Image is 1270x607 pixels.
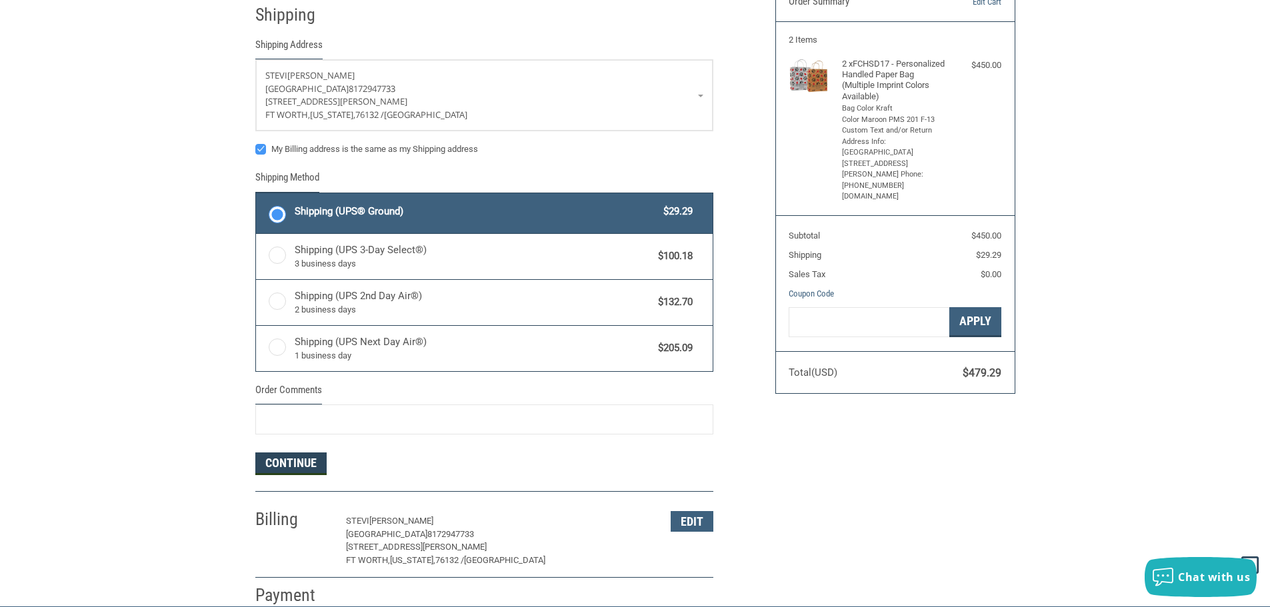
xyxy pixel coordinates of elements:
[295,289,652,316] span: Shipping (UPS 2nd Day Air®)
[355,109,384,121] span: 76132 /
[427,529,474,539] span: 8172947733
[789,366,837,378] span: Total (USD)
[265,109,310,121] span: Ft Worth,
[255,170,319,192] legend: Shipping Method
[949,307,1001,337] button: Apply
[1178,570,1250,584] span: Chat with us
[789,231,820,241] span: Subtotal
[971,231,1001,241] span: $450.00
[295,334,652,362] span: Shipping (UPS Next Day Air®)
[948,59,1001,72] div: $450.00
[346,542,487,552] span: [STREET_ADDRESS][PERSON_NAME]
[346,529,427,539] span: [GEOGRAPHIC_DATA]
[842,103,945,115] li: Bag Color Kraft
[295,243,652,271] span: Shipping (UPS 3-Day Select®)
[842,59,945,102] h4: 2 x FCHSD17 - Personalized Handled Paper Bag (Multiple Imprint Colors Available)
[464,555,545,565] span: [GEOGRAPHIC_DATA]
[789,250,821,260] span: Shipping
[287,69,355,81] span: [PERSON_NAME]
[255,144,713,155] label: My Billing address is the same as my Shipping address
[295,257,652,271] span: 3 business days
[265,95,407,107] span: [STREET_ADDRESS][PERSON_NAME]
[789,289,834,299] a: Coupon Code
[976,250,1001,260] span: $29.29
[295,204,657,219] span: Shipping (UPS® Ground)
[789,307,949,337] input: Gift Certificate or Coupon Code
[346,555,390,565] span: Ft Worth,
[435,555,464,565] span: 76132 /
[310,109,355,121] span: [US_STATE],
[255,37,323,59] legend: Shipping Address
[789,35,1001,45] h3: 2 Items
[255,508,333,530] h2: Billing
[842,125,945,203] li: Custom Text and/or Return Address Info: [GEOGRAPHIC_DATA] [STREET_ADDRESS][PERSON_NAME] Phone: [P...
[256,60,713,131] a: Enter or select a different address
[255,382,322,404] legend: Order Comments
[384,109,467,121] span: [GEOGRAPHIC_DATA]
[842,115,945,126] li: Color Maroon PMS 201 F-13
[346,516,369,526] span: STEVI
[295,303,652,316] span: 2 business days
[265,83,349,95] span: [GEOGRAPHIC_DATA]
[652,295,693,310] span: $132.70
[981,269,1001,279] span: $0.00
[295,349,652,362] span: 1 business day
[789,269,825,279] span: Sales Tax
[390,555,435,565] span: [US_STATE],
[652,249,693,264] span: $100.18
[369,516,433,526] span: [PERSON_NAME]
[255,4,333,26] h2: Shipping
[255,452,327,475] button: Continue
[255,584,333,606] h2: Payment
[652,340,693,356] span: $205.09
[657,204,693,219] span: $29.29
[349,83,395,95] span: 8172947733
[671,511,713,532] button: Edit
[1145,557,1257,597] button: Chat with us
[963,366,1001,379] span: $479.29
[265,69,287,81] span: STEVI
